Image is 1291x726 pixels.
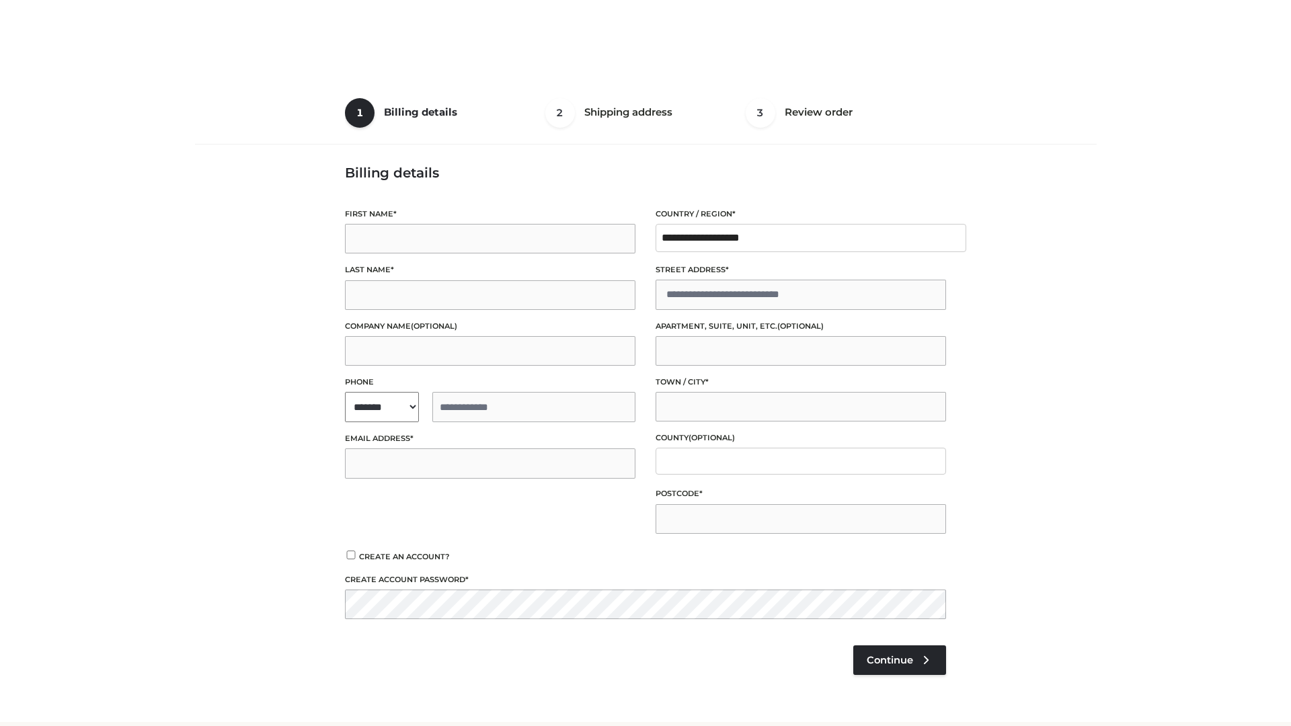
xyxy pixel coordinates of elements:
span: Continue [867,654,913,666]
span: (optional) [689,433,735,442]
label: County [656,432,946,444]
span: Billing details [384,106,457,118]
label: Phone [345,376,635,389]
a: Continue [853,645,946,675]
span: (optional) [411,321,457,331]
label: First name [345,208,635,220]
label: Create account password [345,573,946,586]
label: Postcode [656,487,946,500]
label: Company name [345,320,635,333]
label: Apartment, suite, unit, etc. [656,320,946,333]
span: 3 [746,98,775,128]
h3: Billing details [345,165,946,181]
label: Town / City [656,376,946,389]
label: Email address [345,432,635,445]
span: Create an account? [359,552,450,561]
span: (optional) [777,321,824,331]
span: Shipping address [584,106,672,118]
label: Last name [345,264,635,276]
label: Street address [656,264,946,276]
label: Country / Region [656,208,946,220]
span: Review order [785,106,853,118]
span: 1 [345,98,375,128]
input: Create an account? [345,551,357,559]
span: 2 [545,98,575,128]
